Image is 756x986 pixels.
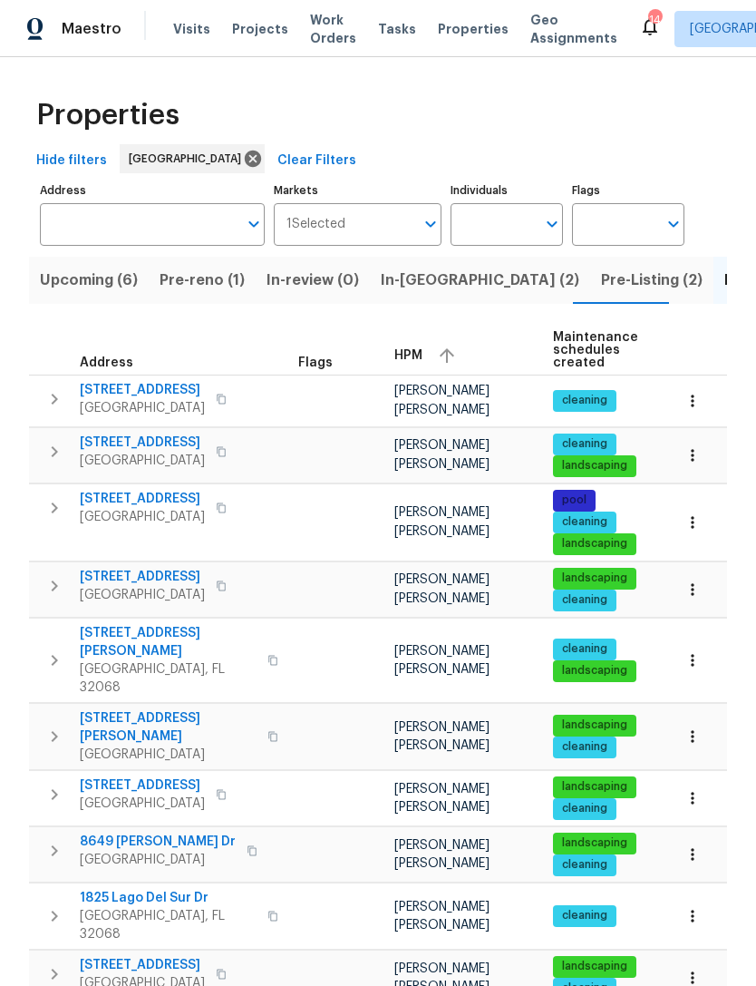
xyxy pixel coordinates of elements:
span: Upcoming (6) [40,268,138,293]
label: Flags [572,185,684,196]
span: landscaping [555,458,635,473]
span: cleaning [555,436,615,452]
span: 8649 [PERSON_NAME] Dr [80,833,236,851]
span: Projects [232,20,288,38]
span: landscaping [555,779,635,795]
span: landscaping [555,663,635,678]
button: Hide filters [29,144,114,178]
span: [STREET_ADDRESS] [80,490,205,508]
span: landscaping [555,835,635,851]
div: [GEOGRAPHIC_DATA] [120,144,265,173]
span: 1825 Lago Del Sur Dr [80,889,257,907]
span: Hide filters [36,150,107,172]
span: [GEOGRAPHIC_DATA] [80,851,236,869]
span: cleaning [555,857,615,873]
span: Geo Assignments [530,11,617,47]
span: cleaning [555,393,615,408]
span: Properties [438,20,509,38]
span: Work Orders [310,11,356,47]
span: [STREET_ADDRESS][PERSON_NAME] [80,624,257,660]
label: Address [40,185,265,196]
span: Clear Filters [277,150,356,172]
span: cleaning [555,739,615,755]
span: [STREET_ADDRESS] [80,568,205,586]
span: landscaping [555,718,635,733]
span: [PERSON_NAME] [PERSON_NAME] [394,721,489,752]
span: [STREET_ADDRESS] [80,381,205,399]
button: Open [661,211,686,237]
span: [PERSON_NAME] [PERSON_NAME] [394,839,489,870]
span: Maestro [62,20,121,38]
label: Markets [274,185,442,196]
div: 14 [648,11,661,29]
span: Pre-reno (1) [160,268,245,293]
span: landscaping [555,536,635,552]
span: [PERSON_NAME] [PERSON_NAME] [394,385,489,415]
span: [PERSON_NAME] [PERSON_NAME] [394,506,489,537]
span: cleaning [555,514,615,530]
span: [STREET_ADDRESS] [80,956,205,974]
label: Individuals [451,185,563,196]
span: In-review (0) [267,268,359,293]
span: landscaping [555,959,635,974]
span: [GEOGRAPHIC_DATA], FL 32068 [80,907,257,943]
span: landscaping [555,571,635,586]
span: [GEOGRAPHIC_DATA], FL 32068 [80,660,257,697]
span: Pre-Listing (2) [601,268,703,293]
span: cleaning [555,641,615,657]
span: cleaning [555,801,615,816]
span: HPM [394,349,422,362]
span: cleaning [555,592,615,608]
span: [GEOGRAPHIC_DATA] [80,746,257,764]
span: [STREET_ADDRESS][PERSON_NAME] [80,709,257,746]
button: Open [241,211,267,237]
span: [GEOGRAPHIC_DATA] [80,399,205,417]
span: [GEOGRAPHIC_DATA] [80,586,205,604]
span: [GEOGRAPHIC_DATA] [80,452,205,470]
span: Address [80,356,133,369]
span: [PERSON_NAME] [PERSON_NAME] [394,645,489,676]
button: Open [418,211,443,237]
span: pool [555,493,594,508]
span: Maintenance schedules created [553,331,638,369]
span: In-[GEOGRAPHIC_DATA] (2) [381,268,579,293]
span: 1 Selected [286,217,345,232]
span: [STREET_ADDRESS] [80,434,205,452]
span: [PERSON_NAME] [PERSON_NAME] [394,573,489,604]
span: [GEOGRAPHIC_DATA] [80,508,205,526]
span: [PERSON_NAME] [PERSON_NAME] [394,783,489,814]
span: cleaning [555,908,615,923]
span: [PERSON_NAME] [PERSON_NAME] [394,439,489,470]
span: Properties [36,106,179,124]
span: Flags [298,356,333,369]
span: [GEOGRAPHIC_DATA] [129,150,248,168]
span: [PERSON_NAME] [PERSON_NAME] [394,901,489,932]
span: [GEOGRAPHIC_DATA] [80,795,205,813]
span: [STREET_ADDRESS] [80,776,205,795]
button: Open [539,211,565,237]
button: Clear Filters [270,144,363,178]
span: Visits [173,20,210,38]
span: Tasks [378,23,416,35]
